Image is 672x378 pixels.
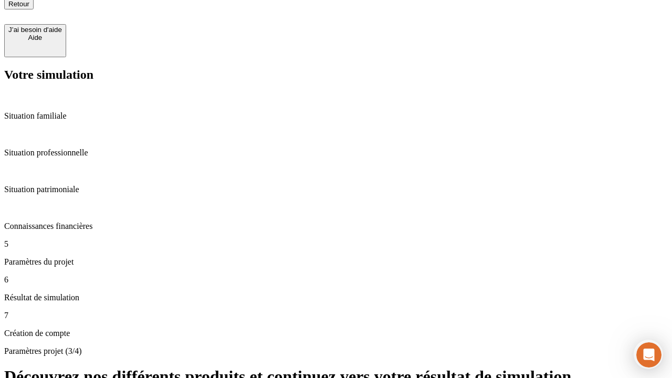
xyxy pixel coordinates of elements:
[8,26,62,34] div: J’ai besoin d'aide
[4,293,668,302] p: Résultat de simulation
[4,257,668,267] p: Paramètres du projet
[4,185,668,194] p: Situation patrimoniale
[4,24,66,57] button: J’ai besoin d'aideAide
[636,342,661,367] iframe: Intercom live chat
[4,148,668,157] p: Situation professionnelle
[4,346,668,356] p: Paramètres projet (3/4)
[4,239,668,249] p: 5
[4,68,668,82] h2: Votre simulation
[4,275,668,285] p: 6
[8,34,62,41] div: Aide
[4,311,668,320] p: 7
[4,329,668,338] p: Création de compte
[4,111,668,121] p: Situation familiale
[4,222,668,231] p: Connaissances financières
[634,340,663,369] iframe: Intercom live chat discovery launcher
